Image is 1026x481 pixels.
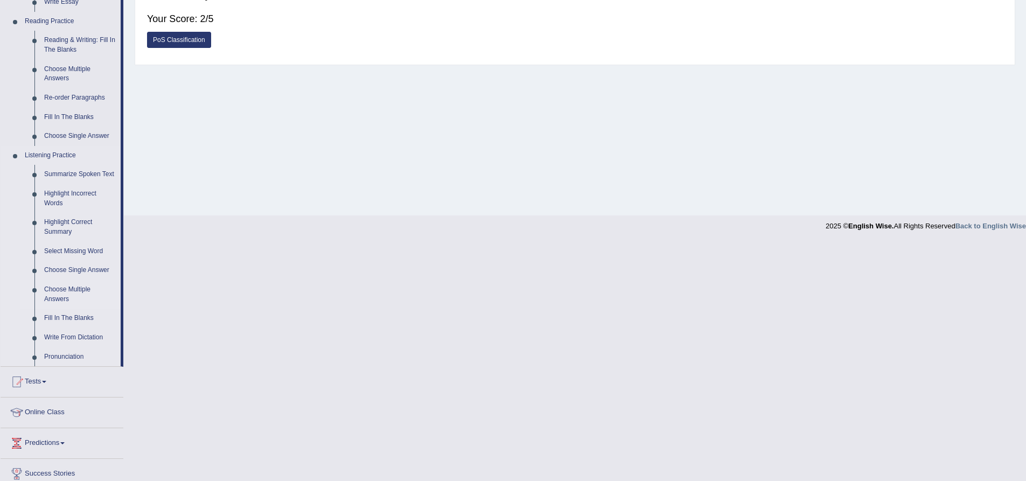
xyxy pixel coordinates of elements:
[955,222,1026,230] a: Back to English Wise
[147,32,211,48] a: PoS Classification
[39,31,121,59] a: Reading & Writing: Fill In The Blanks
[20,12,121,31] a: Reading Practice
[848,222,894,230] strong: English Wise.
[39,60,121,88] a: Choose Multiple Answers
[826,215,1026,231] div: 2025 © All Rights Reserved
[39,261,121,280] a: Choose Single Answer
[1,398,123,424] a: Online Class
[20,146,121,165] a: Listening Practice
[39,242,121,261] a: Select Missing Word
[39,213,121,241] a: Highlight Correct Summary
[39,309,121,328] a: Fill In The Blanks
[39,328,121,347] a: Write From Dictation
[1,428,123,455] a: Predictions
[1,367,123,394] a: Tests
[39,88,121,108] a: Re-order Paragraphs
[39,165,121,184] a: Summarize Spoken Text
[39,347,121,367] a: Pronunciation
[39,184,121,213] a: Highlight Incorrect Words
[39,108,121,127] a: Fill In The Blanks
[39,280,121,309] a: Choose Multiple Answers
[39,127,121,146] a: Choose Single Answer
[147,6,1003,32] div: Your Score: 2/5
